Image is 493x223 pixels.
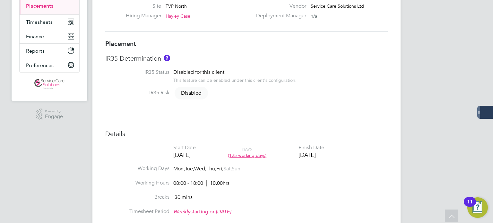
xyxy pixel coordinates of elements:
span: Sun [232,166,240,172]
label: Site [126,3,161,10]
span: Thu, [206,166,216,172]
div: [DATE] [298,151,324,159]
label: Vendor [252,3,306,10]
span: Disabled [175,87,208,99]
a: Go to home page [19,79,80,89]
span: Mon, [173,166,185,172]
button: Reports [20,44,79,58]
label: Working Days [105,165,169,172]
button: Preferences [20,58,79,72]
div: DAYS [225,147,270,158]
span: 30 mins [175,194,193,201]
span: TVP North [166,3,187,9]
span: n/a [311,13,317,19]
h3: Details [105,130,388,138]
button: Open Resource Center, 11 new notifications [467,197,488,218]
label: Breaks [105,194,169,201]
div: Finish Date [298,144,324,151]
label: Hiring Manager [126,13,161,19]
em: Weekly [173,209,190,215]
span: Service Care Solutions Ltd [311,3,364,9]
button: About IR35 [164,55,170,61]
span: Disabled for this client. [173,69,226,75]
em: [DATE] [216,209,231,215]
div: 11 [467,202,473,210]
div: [DATE] [173,151,196,159]
span: Fri, [216,166,223,172]
span: Sat, [223,166,232,172]
button: Finance [20,29,79,43]
img: servicecare-logo-retina.png [34,79,65,89]
span: 10.00hrs [206,180,229,186]
b: Placement [105,40,136,47]
span: Wed, [194,166,206,172]
label: Working Hours [105,180,169,186]
label: IR35 Status [105,69,169,76]
span: Powered by [45,108,63,114]
span: Preferences [26,62,54,68]
label: Timesheet Period [105,208,169,215]
div: This feature can be enabled under this client's configuration. [173,76,297,83]
div: 08:00 - 18:00 [173,180,229,187]
label: IR35 Risk [105,90,169,96]
button: Timesheets [20,15,79,29]
span: Tue, [185,166,194,172]
span: Finance [26,33,44,39]
span: Timesheets [26,19,53,25]
span: Hayley Case [166,13,190,19]
a: Powered byEngage [36,108,63,121]
div: Start Date [173,144,196,151]
h3: IR35 Determination [105,54,388,63]
label: Deployment Manager [252,13,306,19]
a: Placements [26,3,53,9]
span: Engage [45,114,63,119]
span: Reports [26,48,45,54]
span: (125 working days) [228,152,266,158]
span: starting on [173,209,231,215]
